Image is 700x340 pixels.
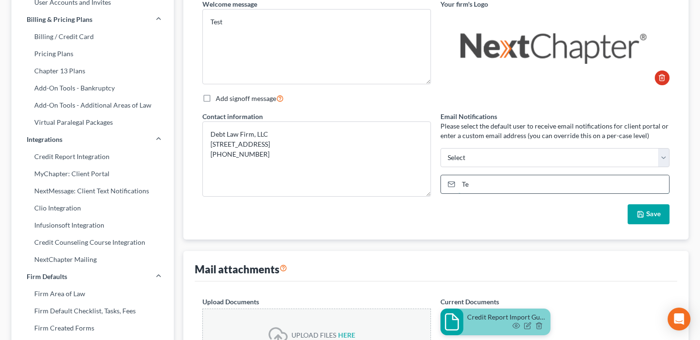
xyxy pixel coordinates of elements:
a: Clio Integration [11,200,174,217]
a: Firm Default Checklist, Tasks, Fees [11,302,174,320]
a: Firm Defaults [11,268,174,285]
a: Pricing Plans [11,45,174,62]
a: NextChapter Mailing [11,251,174,268]
a: NextMessage: Client Text Notifications [11,182,174,200]
a: MyChapter: Client Portal [11,165,174,182]
a: Add-On Tools - Additional Areas of Law [11,97,174,114]
a: Credit Counseling Course Integration [11,234,174,251]
label: Email Notifications [440,111,497,121]
img: 79a13322-04a3-4b15-a7d7-fad4486c36bb.png [440,9,660,85]
label: Contact information [202,111,263,121]
div: UPLOAD FILES [291,330,336,340]
a: Add-On Tools - Bankruptcy [11,80,174,97]
div: Open Intercom Messenger [668,308,690,330]
span: Billing & Pricing Plans [27,15,92,24]
p: Please select the default user to receive email notifications for client portal or enter a custom... [440,121,670,140]
span: Add signoff message [216,94,276,102]
div: Credit Report Import Guide-pdf [467,312,546,322]
label: Current Documents [440,297,499,307]
a: Infusionsoft Integration [11,217,174,234]
a: Firm Created Forms [11,320,174,337]
span: Firm Defaults [27,272,67,281]
a: Integrations [11,131,174,148]
input: Enter email... [459,175,669,193]
a: Billing & Pricing Plans [11,11,174,28]
a: Credit Report Integration [11,148,174,165]
div: Mail attachments [195,262,287,276]
a: Billing / Credit Card [11,28,174,45]
label: Upload Documents [202,297,259,307]
button: Save [628,204,670,224]
a: Virtual Paralegal Packages [11,114,174,131]
a: Firm Area of Law [11,285,174,302]
a: Chapter 13 Plans [11,62,174,80]
span: Integrations [27,135,62,144]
